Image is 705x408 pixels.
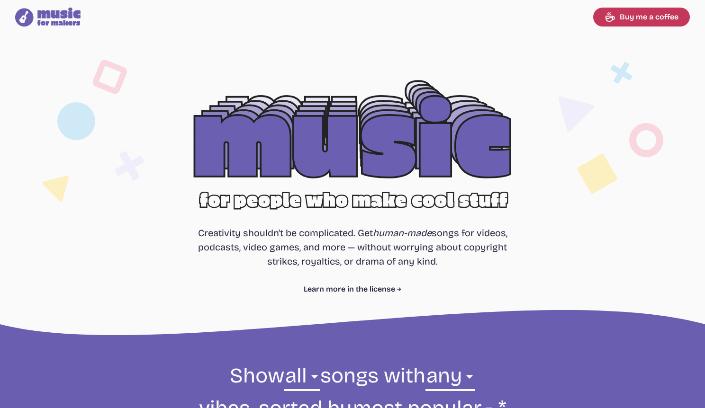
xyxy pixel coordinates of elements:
[304,284,402,295] a: Learn more in the license
[284,362,320,395] select: genre
[373,227,432,239] i: human-made
[593,8,690,27] a: Buy me a coffee
[198,226,507,268] p: Creativity shouldn't be complicated. Get songs for videos, podcasts, video games, and more — with...
[425,362,475,395] select: vibe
